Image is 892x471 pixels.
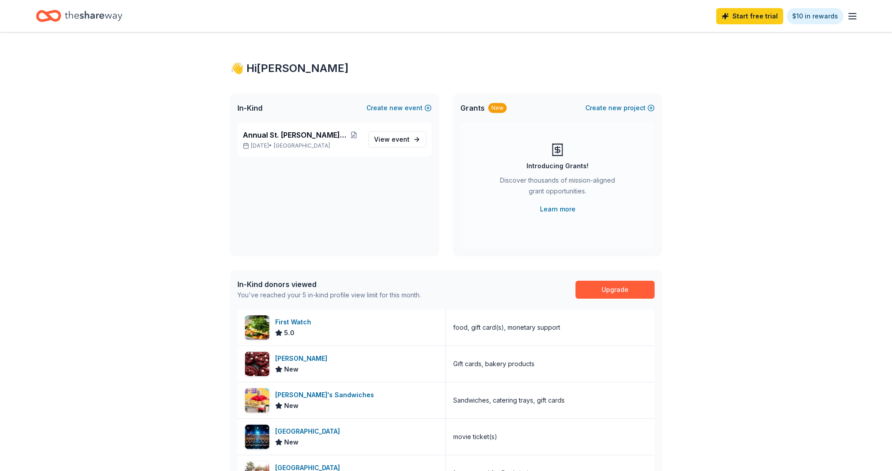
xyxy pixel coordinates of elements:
[245,352,269,376] img: Image for Le Boulanger
[36,5,122,27] a: Home
[488,103,507,113] div: New
[284,400,299,411] span: New
[368,131,426,148] a: View event
[245,388,269,413] img: Image for Ike's Sandwiches
[366,103,432,113] button: Createnewevent
[460,103,485,113] span: Grants
[230,61,662,76] div: 👋 Hi [PERSON_NAME]
[275,426,343,437] div: [GEOGRAPHIC_DATA]
[274,142,330,149] span: [GEOGRAPHIC_DATA]
[453,359,535,369] div: Gift cards, bakery products
[496,175,619,200] div: Discover thousands of mission-aligned grant opportunities.
[608,103,622,113] span: new
[243,142,361,149] p: [DATE] •
[787,8,843,24] a: $10 in rewards
[245,425,269,449] img: Image for Cinépolis
[237,290,421,301] div: You've reached your 5 in-kind profile view limit for this month.
[453,322,560,333] div: food, gift card(s), monetary support
[275,317,315,327] div: First Watch
[540,204,575,215] a: Learn more
[284,437,299,448] span: New
[585,103,655,113] button: Createnewproject
[284,364,299,375] span: New
[374,134,410,145] span: View
[392,135,410,143] span: event
[275,390,378,400] div: [PERSON_NAME]'s Sandwiches
[237,279,421,290] div: In-Kind donors viewed
[526,161,589,171] div: Introducing Grants!
[716,8,783,24] a: Start free trial
[453,431,497,442] div: movie ticket(s)
[245,315,269,340] img: Image for First Watch
[243,130,346,140] span: Annual St. [PERSON_NAME] Festival
[284,327,294,338] span: 5.0
[237,103,263,113] span: In-Kind
[575,281,655,299] a: Upgrade
[453,395,565,406] div: Sandwiches, catering trays, gift cards
[275,353,331,364] div: [PERSON_NAME]
[389,103,403,113] span: new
